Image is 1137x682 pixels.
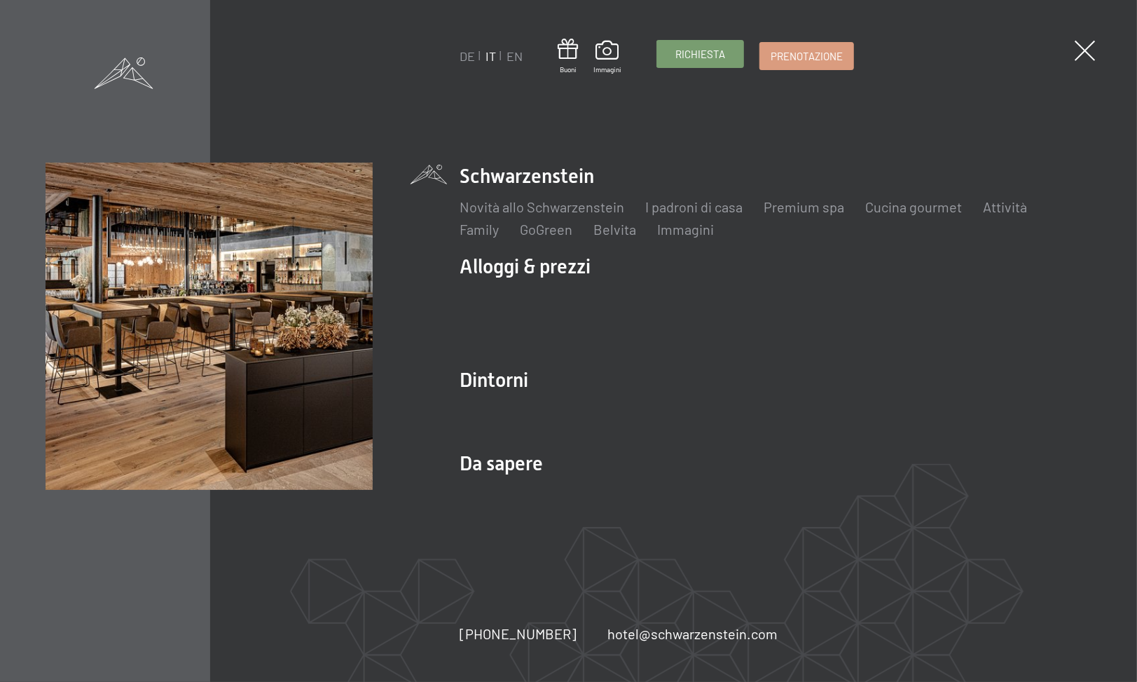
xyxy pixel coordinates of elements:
a: Novità allo Schwarzenstein [460,198,624,215]
a: Richiesta [657,41,743,67]
span: Richiesta [675,47,725,62]
a: Cucina gourmet [865,198,962,215]
a: Belvita [593,221,636,238]
a: Immagini [593,41,621,74]
a: Buoni [558,39,578,74]
a: [PHONE_NUMBER] [460,624,577,643]
a: Immagini [657,221,714,238]
span: Immagini [593,64,621,74]
a: DE [460,48,475,64]
a: Premium spa [764,198,844,215]
a: Prenotazione [760,43,853,69]
a: hotel@schwarzenstein.com [607,624,778,643]
span: Prenotazione [771,49,843,64]
span: [PHONE_NUMBER] [460,625,577,642]
a: EN [507,48,523,64]
a: IT [485,48,496,64]
a: Attività [983,198,1027,215]
a: Family [460,221,499,238]
a: I padroni di casa [645,198,743,215]
span: Buoni [558,64,578,74]
a: GoGreen [520,221,572,238]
